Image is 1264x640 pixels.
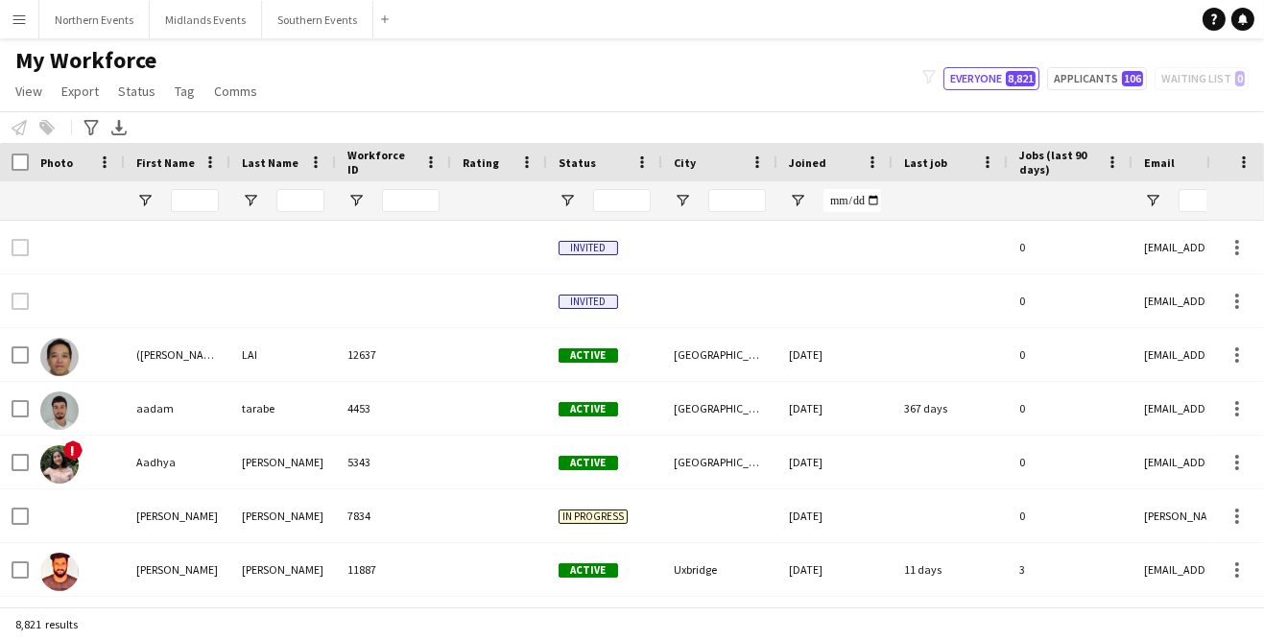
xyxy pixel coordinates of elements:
[1008,221,1133,273] div: 0
[559,456,618,470] span: Active
[276,189,324,212] input: Last Name Filter Input
[230,328,336,381] div: LAI
[823,189,881,212] input: Joined Filter Input
[559,563,618,578] span: Active
[118,83,155,100] span: Status
[125,436,230,488] div: Aadhya
[662,436,777,488] div: [GEOGRAPHIC_DATA]
[674,155,696,170] span: City
[559,295,618,309] span: Invited
[1144,155,1175,170] span: Email
[777,543,893,596] div: [DATE]
[206,79,265,104] a: Comms
[171,189,219,212] input: First Name Filter Input
[40,338,79,376] img: (Michael) Pak Keung LAI
[893,543,1008,596] div: 11 days
[336,543,451,596] div: 11887
[125,328,230,381] div: ([PERSON_NAME]) [PERSON_NAME]
[230,382,336,435] div: tarabe
[40,445,79,484] img: Aadhya Chanda
[12,293,29,310] input: Row Selection is disabled for this row (unchecked)
[8,79,50,104] a: View
[1008,543,1133,596] div: 3
[230,436,336,488] div: [PERSON_NAME]
[107,116,131,139] app-action-btn: Export XLSX
[674,192,691,209] button: Open Filter Menu
[175,83,195,100] span: Tag
[382,189,440,212] input: Workforce ID Filter Input
[54,79,107,104] a: Export
[63,440,83,460] span: !
[559,155,596,170] span: Status
[559,192,576,209] button: Open Filter Menu
[80,116,103,139] app-action-btn: Advanced filters
[262,1,373,38] button: Southern Events
[1008,328,1133,381] div: 0
[230,489,336,542] div: [PERSON_NAME]
[777,436,893,488] div: [DATE]
[12,239,29,256] input: Row Selection is disabled for this row (unchecked)
[125,382,230,435] div: aadam
[1008,436,1133,488] div: 0
[789,155,826,170] span: Joined
[789,192,806,209] button: Open Filter Menu
[347,192,365,209] button: Open Filter Menu
[40,391,79,430] img: aadam tarabe
[40,155,73,170] span: Photo
[662,543,777,596] div: Uxbridge
[242,155,298,170] span: Last Name
[463,155,499,170] span: Rating
[242,192,259,209] button: Open Filter Menu
[1006,71,1036,86] span: 8,821
[893,382,1008,435] div: 367 days
[230,543,336,596] div: [PERSON_NAME]
[1008,382,1133,435] div: 0
[336,489,451,542] div: 7834
[708,189,766,212] input: City Filter Input
[593,189,651,212] input: Status Filter Input
[1047,67,1147,90] button: Applicants106
[777,328,893,381] div: [DATE]
[125,489,230,542] div: [PERSON_NAME]
[336,436,451,488] div: 5343
[559,510,628,524] span: In progress
[943,67,1039,90] button: Everyone8,821
[662,382,777,435] div: [GEOGRAPHIC_DATA]
[61,83,99,100] span: Export
[40,553,79,591] img: Aakash Nathan Ranganathan
[1122,71,1143,86] span: 106
[136,192,154,209] button: Open Filter Menu
[150,1,262,38] button: Midlands Events
[777,382,893,435] div: [DATE]
[1019,148,1098,177] span: Jobs (last 90 days)
[336,382,451,435] div: 4453
[662,328,777,381] div: [GEOGRAPHIC_DATA]
[1144,192,1161,209] button: Open Filter Menu
[347,148,417,177] span: Workforce ID
[15,83,42,100] span: View
[336,328,451,381] div: 12637
[15,46,156,75] span: My Workforce
[214,83,257,100] span: Comms
[904,155,947,170] span: Last job
[559,241,618,255] span: Invited
[559,402,618,416] span: Active
[125,543,230,596] div: [PERSON_NAME]
[777,489,893,542] div: [DATE]
[167,79,203,104] a: Tag
[39,1,150,38] button: Northern Events
[110,79,163,104] a: Status
[136,155,195,170] span: First Name
[1008,274,1133,327] div: 0
[1008,489,1133,542] div: 0
[559,348,618,363] span: Active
